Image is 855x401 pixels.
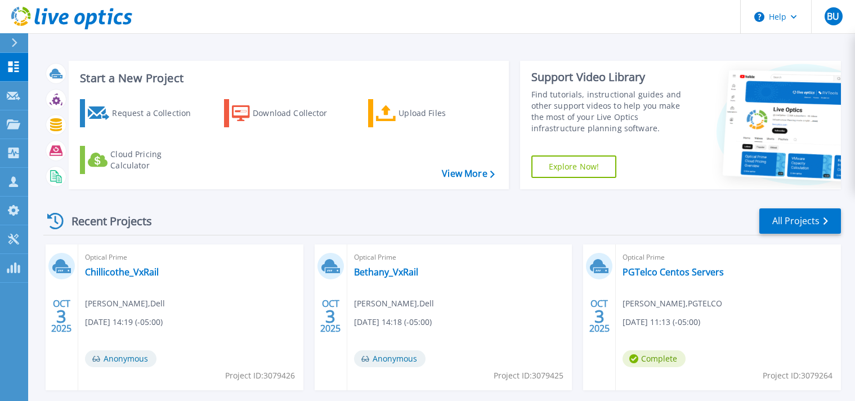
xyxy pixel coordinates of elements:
div: Download Collector [253,102,343,124]
div: OCT 2025 [51,296,72,337]
div: OCT 2025 [589,296,610,337]
span: Anonymous [354,350,426,367]
a: Explore Now! [531,155,617,178]
a: Bethany_VxRail [354,266,418,278]
span: [DATE] 14:18 (-05:00) [354,316,432,328]
span: Project ID: 3079425 [494,369,563,382]
a: All Projects [759,208,841,234]
a: View More [442,168,494,179]
span: [PERSON_NAME] , Dell [85,297,165,310]
span: Anonymous [85,350,156,367]
a: Upload Files [368,99,494,127]
span: [PERSON_NAME] , PGTELCO [623,297,722,310]
span: Project ID: 3079264 [763,369,832,382]
span: Optical Prime [623,251,834,264]
span: 3 [594,311,605,321]
h3: Start a New Project [80,72,494,84]
span: BU [827,12,839,21]
a: PGTelco Centos Servers [623,266,724,278]
a: Download Collector [224,99,350,127]
div: Request a Collection [112,102,202,124]
span: [DATE] 11:13 (-05:00) [623,316,700,328]
span: Complete [623,350,686,367]
div: Cloud Pricing Calculator [110,149,200,171]
div: OCT 2025 [320,296,341,337]
a: Request a Collection [80,99,205,127]
div: Support Video Library [531,70,692,84]
span: 3 [56,311,66,321]
div: Upload Files [399,102,489,124]
span: Optical Prime [85,251,297,264]
span: [PERSON_NAME] , Dell [354,297,434,310]
span: Optical Prime [354,251,566,264]
span: [DATE] 14:19 (-05:00) [85,316,163,328]
div: Find tutorials, instructional guides and other support videos to help you make the most of your L... [531,89,692,134]
span: 3 [325,311,335,321]
span: Project ID: 3079426 [225,369,295,382]
div: Recent Projects [43,207,167,235]
a: Cloud Pricing Calculator [80,146,205,174]
a: Chillicothe_VxRail [85,266,159,278]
